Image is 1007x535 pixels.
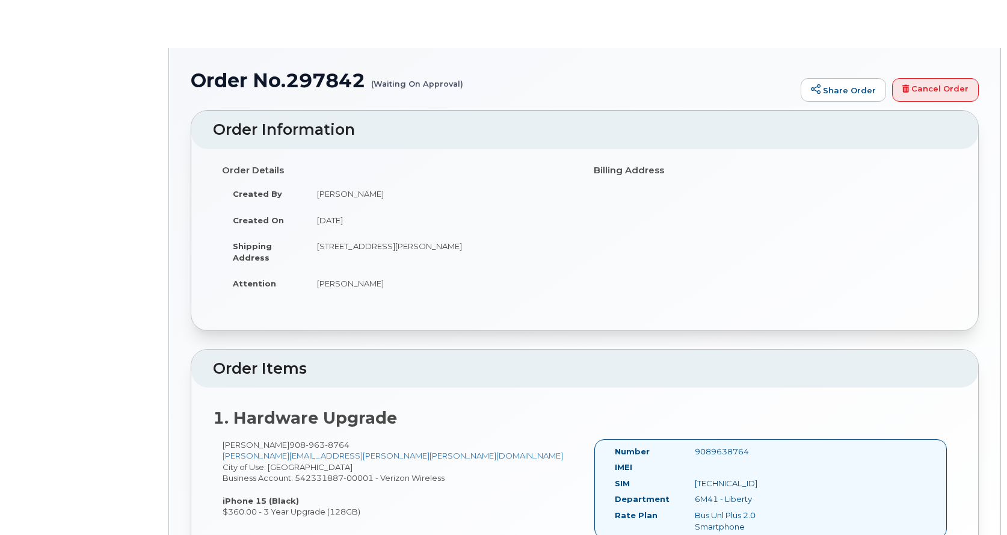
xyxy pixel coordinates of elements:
label: Rate Plan [615,510,657,521]
a: Cancel Order [892,78,979,102]
span: 963 [306,440,325,450]
strong: Shipping Address [233,241,272,262]
span: 908 [289,440,350,450]
a: Share Order [801,78,886,102]
div: [PERSON_NAME] City of Use: [GEOGRAPHIC_DATA] Business Account: 542331887-00001 - Verizon Wireless... [213,439,585,518]
a: [PERSON_NAME][EMAIL_ADDRESS][PERSON_NAME][PERSON_NAME][DOMAIN_NAME] [223,451,563,460]
h1: Order No.297842 [191,70,795,91]
label: IMEI [615,462,632,473]
h2: Order Information [213,122,956,138]
div: 6M41 - Liberty [686,493,798,505]
span: 8764 [325,440,350,450]
div: 9089638764 [686,446,798,457]
small: (Waiting On Approval) [371,70,463,88]
td: [PERSON_NAME] [306,270,576,297]
label: Number [615,446,650,457]
div: [TECHNICAL_ID] [686,478,798,489]
strong: 1. Hardware Upgrade [213,408,397,428]
label: Department [615,493,670,505]
h2: Order Items [213,360,956,377]
div: Bus Unl Plus 2.0 Smartphone [686,510,798,532]
strong: Attention [233,279,276,288]
h4: Billing Address [594,165,947,176]
td: [DATE] [306,207,576,233]
strong: Created On [233,215,284,225]
strong: iPhone 15 (Black) [223,496,299,506]
h4: Order Details [222,165,576,176]
td: [STREET_ADDRESS][PERSON_NAME] [306,233,576,270]
strong: Created By [233,189,282,199]
label: SIM [615,478,630,489]
td: [PERSON_NAME] [306,181,576,207]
